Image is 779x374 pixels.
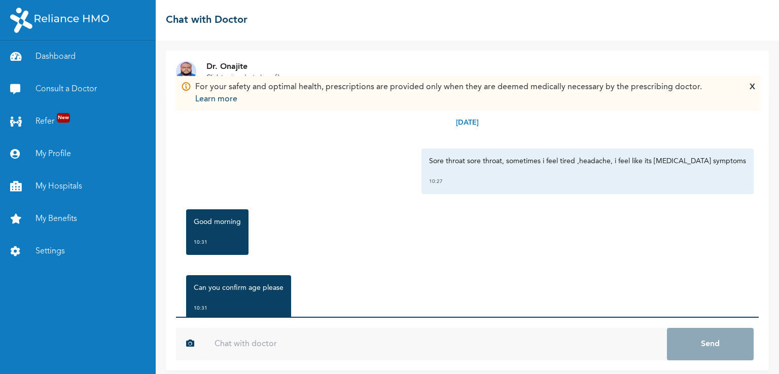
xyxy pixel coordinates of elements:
div: X [750,81,755,105]
button: Send [667,328,754,360]
div: 10:31 [194,237,241,247]
div: 10:31 [194,303,284,313]
p: Can you confirm age please [194,283,284,293]
p: Sore throat sore throat, sometimes i feel tired ,headache, i feel like its [MEDICAL_DATA] symptoms [429,156,746,166]
p: Dr. Onajite [206,61,283,73]
img: RelianceHMO's Logo [10,8,109,33]
div: For your safety and optimal health, prescriptions are provided only when they are deemed medicall... [195,81,702,105]
img: Info [181,81,191,92]
p: Learn more [195,93,702,105]
img: Dr. undefined` [176,61,196,82]
h2: Chat with Doctor [166,13,247,28]
div: 10:27 [429,176,746,186]
p: Good morning [194,217,241,227]
input: Chat with doctor [204,328,667,360]
span: New [57,113,70,123]
p: [DATE] [456,118,479,128]
u: Click to view doctor's profile [206,74,283,81]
